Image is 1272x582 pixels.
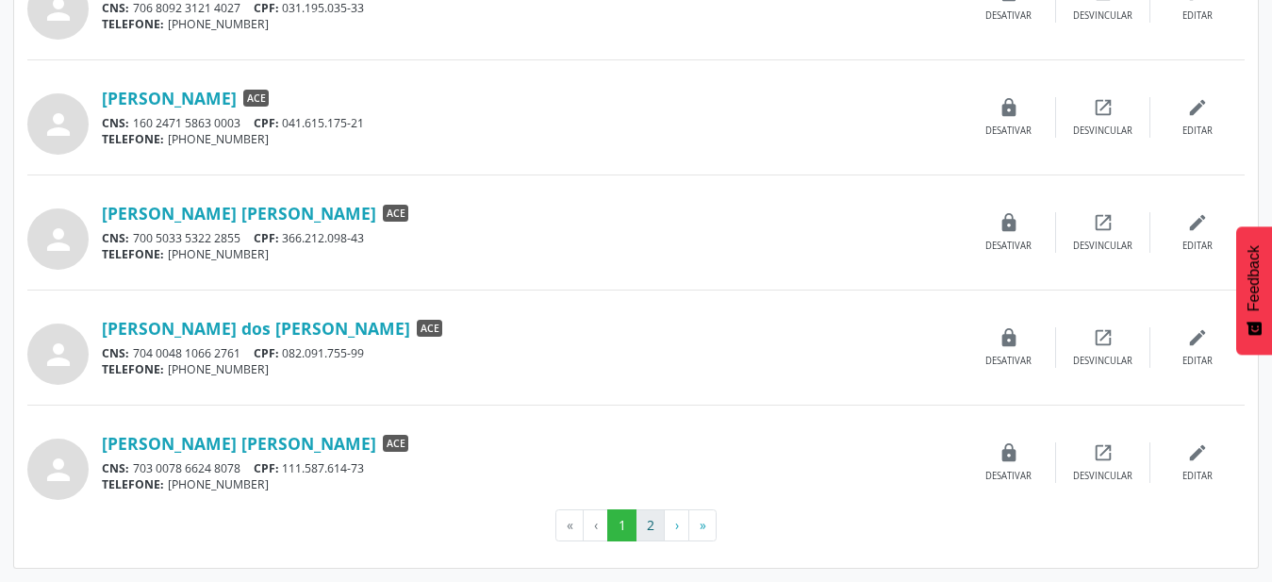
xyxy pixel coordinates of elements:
[664,509,689,541] button: Go to next page
[102,88,237,108] a: [PERSON_NAME]
[999,442,1019,463] i: lock
[1073,125,1132,138] div: Desvincular
[1182,9,1213,23] div: Editar
[688,509,717,541] button: Go to last page
[243,90,269,107] span: ACE
[985,355,1032,368] div: Desativar
[985,125,1032,138] div: Desativar
[1073,470,1132,483] div: Desvincular
[985,9,1032,23] div: Desativar
[1073,355,1132,368] div: Desvincular
[102,230,962,246] div: 700 5033 5322 2855 366.212.098-43
[102,115,129,131] span: CNS:
[383,205,408,222] span: ACE
[41,453,75,487] i: person
[102,131,164,147] span: TELEFONE:
[985,240,1032,253] div: Desativar
[383,435,408,452] span: ACE
[102,460,962,476] div: 703 0078 6624 8078 111.587.614-73
[1182,125,1213,138] div: Editar
[1182,470,1213,483] div: Editar
[102,433,376,454] a: [PERSON_NAME] [PERSON_NAME]
[1093,212,1114,233] i: open_in_new
[636,509,665,541] button: Go to page 2
[1246,245,1263,311] span: Feedback
[41,338,75,372] i: person
[102,460,129,476] span: CNS:
[102,16,164,32] span: TELEFONE:
[102,345,129,361] span: CNS:
[41,223,75,257] i: person
[254,460,279,476] span: CPF:
[1182,240,1213,253] div: Editar
[102,246,962,262] div: [PHONE_NUMBER]
[1093,327,1114,348] i: open_in_new
[254,230,279,246] span: CPF:
[102,203,376,224] a: [PERSON_NAME] [PERSON_NAME]
[607,509,636,541] button: Go to page 1
[417,320,442,337] span: ACE
[1073,240,1132,253] div: Desvincular
[102,361,164,377] span: TELEFONE:
[102,115,962,131] div: 160 2471 5863 0003 041.615.175-21
[1093,442,1114,463] i: open_in_new
[254,345,279,361] span: CPF:
[999,327,1019,348] i: lock
[102,230,129,246] span: CNS:
[102,246,164,262] span: TELEFONE:
[102,476,164,492] span: TELEFONE:
[1187,212,1208,233] i: edit
[102,318,410,339] a: [PERSON_NAME] dos [PERSON_NAME]
[1187,442,1208,463] i: edit
[254,115,279,131] span: CPF:
[1236,226,1272,355] button: Feedback - Mostrar pesquisa
[1187,97,1208,118] i: edit
[102,476,962,492] div: [PHONE_NUMBER]
[41,108,75,141] i: person
[999,212,1019,233] i: lock
[102,345,962,361] div: 704 0048 1066 2761 082.091.755-99
[1073,9,1132,23] div: Desvincular
[1182,355,1213,368] div: Editar
[102,16,962,32] div: [PHONE_NUMBER]
[102,131,962,147] div: [PHONE_NUMBER]
[27,509,1245,541] ul: Pagination
[1187,327,1208,348] i: edit
[985,470,1032,483] div: Desativar
[1093,97,1114,118] i: open_in_new
[102,361,962,377] div: [PHONE_NUMBER]
[999,97,1019,118] i: lock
